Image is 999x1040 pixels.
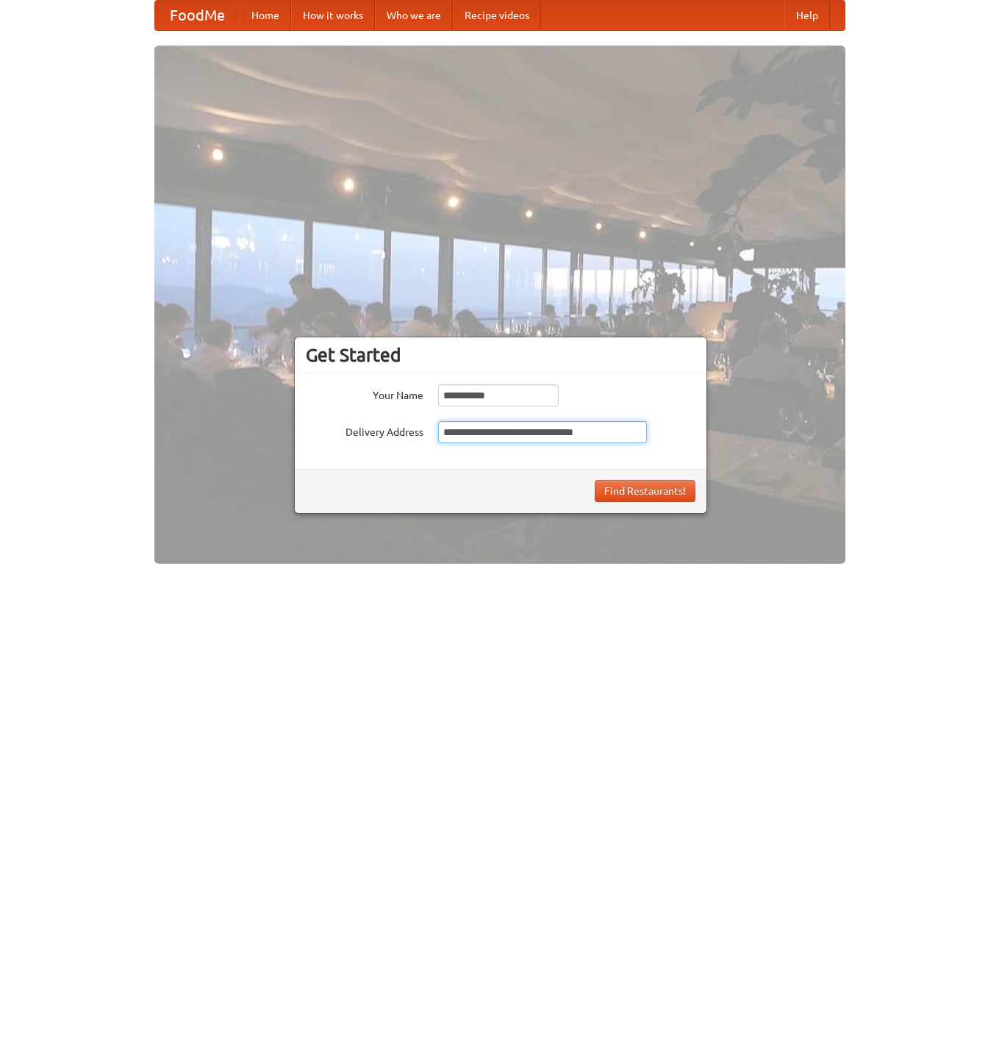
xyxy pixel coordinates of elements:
a: Help [784,1,830,30]
a: FoodMe [155,1,240,30]
a: Who we are [375,1,453,30]
h3: Get Started [306,344,695,366]
a: Home [240,1,291,30]
a: Recipe videos [453,1,541,30]
label: Your Name [306,384,423,403]
a: How it works [291,1,375,30]
label: Delivery Address [306,421,423,440]
button: Find Restaurants! [595,480,695,502]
